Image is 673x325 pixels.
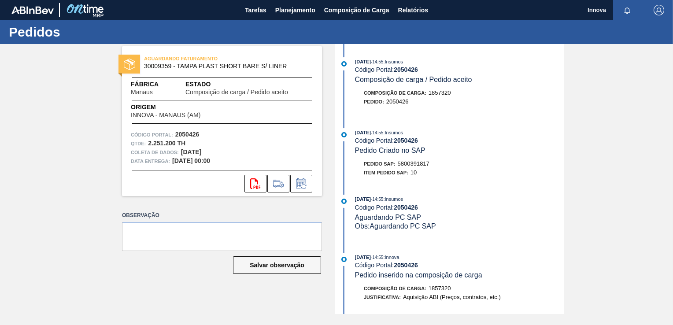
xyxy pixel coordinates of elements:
span: : Insumos [383,196,403,202]
strong: 2050426 [394,262,418,269]
span: INNOVA - MANAUS (AM) [131,112,200,118]
span: Aquisição ABI (Preços, contratos, etc.) [403,294,501,300]
img: atual [341,199,347,204]
div: Código Portal: [355,262,564,269]
strong: 2.251.200 TH [148,140,185,147]
span: Justificativa: [364,295,401,300]
strong: 2050426 [175,131,200,138]
span: 10 [410,169,417,176]
img: atual [341,257,347,262]
span: : Innova [383,255,399,260]
span: Manaus [131,89,153,96]
span: Planejamento [275,5,315,15]
span: AGUARDANDO FATURAMENTO [144,54,267,63]
label: Observação [122,209,322,222]
span: [DATE] [355,255,371,260]
div: Código Portal: [355,66,564,73]
span: - 14:55 [371,255,383,260]
span: Pedido Criado no SAP [355,147,425,154]
span: [DATE] [355,196,371,202]
span: Composição de Carga [324,5,389,15]
span: Pedido SAP: [364,161,396,166]
img: atual [341,132,347,137]
font: Código Portal: [131,132,173,137]
button: Notificações [613,4,641,16]
span: Pedido inserido na composição de carga [355,271,482,279]
span: Relatórios [398,5,428,15]
span: Composição de carga / Pedido aceito [355,76,472,83]
span: 5800391817 [398,160,429,167]
span: Composição de Carga : [364,90,426,96]
span: Pedido : [364,99,384,104]
span: 30009359 - TAMPA PLAST SHORT BARE S/ LINER [144,63,304,70]
strong: 2050426 [394,204,418,211]
div: Código Portal: [355,204,564,211]
span: 1857320 [429,89,451,96]
span: Composição de Carga : [364,286,426,291]
span: Obs: Aguardando PC SAP [355,222,436,230]
strong: [DATE] 00:00 [172,157,210,164]
span: Coleta de dados: [131,148,179,157]
span: Data entrega: [131,157,170,166]
img: atual [341,61,347,66]
span: 1857320 [429,285,451,292]
span: Fábrica [131,80,181,89]
span: 2050426 [386,98,409,105]
span: Origem [131,103,226,112]
span: Composição de carga / Pedido aceito [185,89,288,96]
span: Tarefas [245,5,266,15]
span: - 14:55 [371,130,383,135]
span: Estado [185,80,313,89]
strong: [DATE] [181,148,201,155]
div: Código Portal: [355,137,564,144]
span: - 14:55 [371,197,383,202]
div: Ir para Composição de Carga [267,175,289,192]
strong: 2050426 [394,137,418,144]
button: Salvar observação [233,256,321,274]
h1: Pedidos [9,27,165,37]
span: : Insumos [383,59,403,64]
div: Informar alteração no pedido [290,175,312,192]
span: [DATE] [355,130,371,135]
img: TNhmsLtSVTkK8tSr43FrP2fwEKptu5GPRR3wAAAABJRU5ErkJggg== [11,6,54,14]
span: [DATE] [355,59,371,64]
img: Logout [654,5,664,15]
img: estado [124,59,135,70]
span: Aguardando PC SAP [355,214,421,221]
span: Qtde : [131,139,146,148]
span: - 14:55 [371,59,383,64]
div: Abrir arquivo PDF [244,175,266,192]
strong: 2050426 [394,66,418,73]
span: : Insumos [383,130,403,135]
span: Item pedido SAP: [364,170,408,175]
